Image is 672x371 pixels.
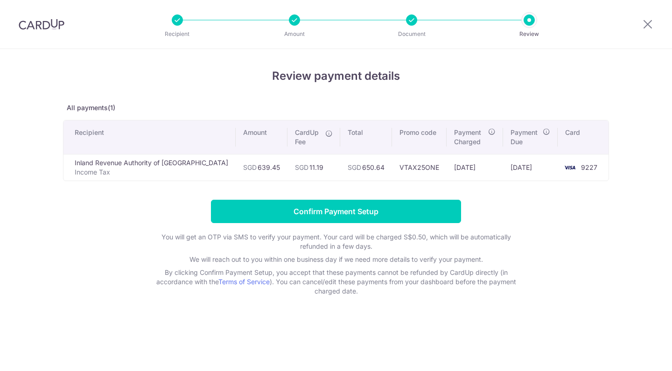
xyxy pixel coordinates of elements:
[75,168,228,177] p: Income Tax
[149,232,523,251] p: You will get an OTP via SMS to verify your payment. Your card will be charged S$0.50, which will ...
[392,120,447,154] th: Promo code
[377,29,446,39] p: Document
[143,29,212,39] p: Recipient
[558,120,609,154] th: Card
[63,154,236,181] td: Inland Revenue Authority of [GEOGRAPHIC_DATA]
[295,163,308,171] span: SGD
[340,120,392,154] th: Total
[340,154,392,181] td: 650.64
[149,255,523,264] p: We will reach out to you within one business day if we need more details to verify your payment.
[19,19,64,30] img: CardUp
[260,29,329,39] p: Amount
[454,128,485,147] span: Payment Charged
[287,154,340,181] td: 11.19
[63,68,609,84] h4: Review payment details
[392,154,447,181] td: VTAX25ONE
[560,162,579,173] img: <span class="translation_missing" title="translation missing: en.account_steps.new_confirm_form.b...
[503,154,558,181] td: [DATE]
[348,163,361,171] span: SGD
[211,200,461,223] input: Confirm Payment Setup
[495,29,564,39] p: Review
[63,120,236,154] th: Recipient
[236,120,287,154] th: Amount
[218,278,270,286] a: Terms of Service
[149,268,523,296] p: By clicking Confirm Payment Setup, you accept that these payments cannot be refunded by CardUp di...
[295,128,321,147] span: CardUp Fee
[63,103,609,112] p: All payments(1)
[447,154,503,181] td: [DATE]
[511,128,540,147] span: Payment Due
[581,163,597,171] span: 9227
[236,154,287,181] td: 639.45
[243,163,257,171] span: SGD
